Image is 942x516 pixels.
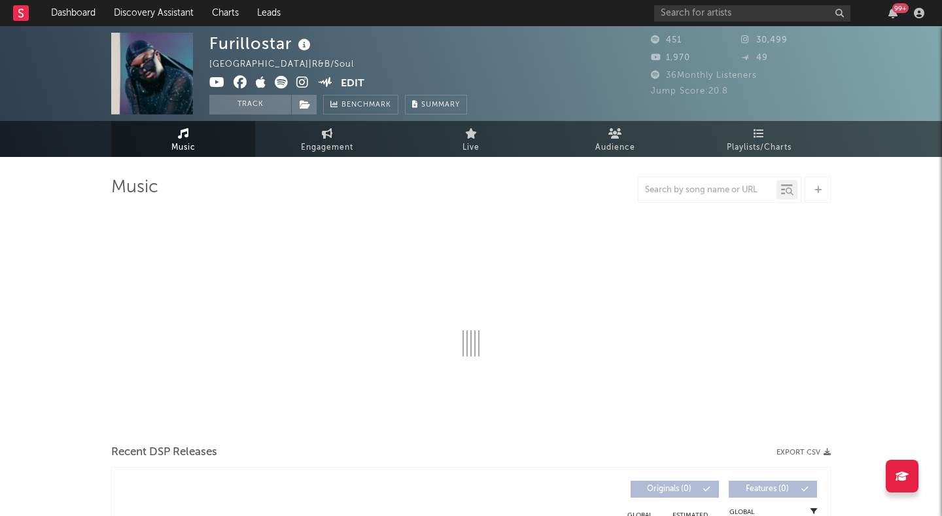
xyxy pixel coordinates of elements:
a: Engagement [255,121,399,157]
span: Playlists/Charts [727,140,792,156]
div: 99 + [892,3,909,13]
span: Summary [421,101,460,109]
button: 99+ [888,8,898,18]
span: Audience [595,140,635,156]
button: Features(0) [729,481,817,498]
button: Export CSV [776,449,831,456]
span: 36 Monthly Listeners [651,71,757,80]
input: Search for artists [654,5,850,22]
a: Benchmark [323,95,398,114]
span: 1,970 [651,54,690,62]
span: Engagement [301,140,353,156]
div: [GEOGRAPHIC_DATA] | R&B/Soul [209,57,369,73]
span: 49 [741,54,768,62]
span: 451 [651,36,682,44]
span: Originals ( 0 ) [639,485,699,493]
a: Music [111,121,255,157]
button: Originals(0) [631,481,719,498]
button: Edit [341,76,364,92]
a: Audience [543,121,687,157]
a: Live [399,121,543,157]
button: Summary [405,95,467,114]
span: Live [462,140,480,156]
span: Benchmark [341,97,391,113]
span: 30,499 [741,36,788,44]
span: Features ( 0 ) [737,485,797,493]
a: Playlists/Charts [687,121,831,157]
span: Jump Score: 20.8 [651,87,728,95]
button: Track [209,95,291,114]
div: Furillostar [209,33,314,54]
span: Music [171,140,196,156]
input: Search by song name or URL [638,185,776,196]
span: Recent DSP Releases [111,445,217,460]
